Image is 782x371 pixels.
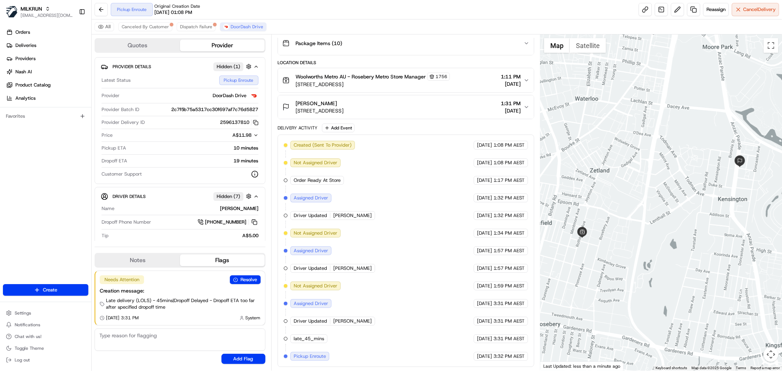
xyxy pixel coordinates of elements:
[477,195,492,201] span: [DATE]
[493,195,525,201] span: 1:32 PM AEST
[294,318,327,324] span: Driver Updated
[221,354,265,364] button: Add Flag
[477,265,492,272] span: [DATE]
[750,366,780,370] a: Report a map error
[493,142,525,148] span: 1:08 PM AEST
[501,100,521,107] span: 1:31 PM
[15,29,30,36] span: Orders
[542,361,566,371] a: Open this area in Google Maps (opens a new window)
[294,195,328,201] span: Assigned Driver
[171,106,258,113] span: 2c7f5b75a5317cc30f697af7c76d5827
[102,119,145,126] span: Provider Delivery ID
[3,320,88,330] button: Notifications
[3,92,91,104] a: Analytics
[278,32,534,55] button: Package Items (10)
[477,142,492,148] span: [DATE]
[333,212,372,219] span: [PERSON_NAME]
[102,145,126,151] span: Pickup ETA
[294,265,327,272] span: Driver Updated
[295,40,342,47] span: Package Items ( 10 )
[111,232,258,239] div: A$5.00
[3,26,91,38] a: Orders
[294,353,326,360] span: Pickup Enroute
[15,322,40,328] span: Notifications
[732,3,779,16] button: CancelDelivery
[493,159,525,166] span: 1:08 PM AEST
[477,230,492,236] span: [DATE]
[493,300,525,307] span: 3:31 PM AEST
[102,77,131,84] span: Latest Status
[113,194,146,199] span: Driver Details
[477,318,492,324] span: [DATE]
[180,40,265,51] button: Provider
[102,92,120,99] span: Provider
[220,22,267,31] button: DoorDash Drive
[477,335,492,342] span: [DATE]
[493,335,525,342] span: 3:31 PM AEST
[15,82,51,88] span: Product Catalog
[15,42,36,49] span: Deliveries
[15,310,31,316] span: Settings
[15,55,36,62] span: Providers
[3,110,88,122] div: Favorites
[230,275,261,284] button: Resolve
[691,366,731,370] span: Map data ©2025 Google
[493,212,525,219] span: 1:32 PM AEST
[15,69,32,75] span: Nash AI
[117,205,258,212] div: [PERSON_NAME]
[213,62,253,71] button: Hidden (1)
[436,74,447,80] span: 1756
[15,345,44,351] span: Toggle Theme
[101,190,259,202] button: Driver DetailsHidden (7)
[542,361,566,371] img: Google
[102,232,109,239] span: Tip
[294,300,328,307] span: Assigned Driver
[15,95,36,102] span: Analytics
[294,335,324,342] span: late_45_mins
[764,38,778,53] button: Toggle fullscreen view
[220,119,258,126] button: 2596137810
[194,132,258,139] button: A$11.98
[95,254,180,266] button: Notes
[15,357,30,363] span: Log out
[21,12,73,18] button: [EMAIL_ADDRESS][DOMAIN_NAME]
[501,107,521,114] span: [DATE]
[294,142,352,148] span: Created (Sent To Provider)
[322,124,355,132] button: Add Event
[736,366,746,370] a: Terms (opens in new tab)
[102,158,127,164] span: Dropoff ETA
[295,81,450,88] span: [STREET_ADDRESS]
[43,287,57,293] span: Create
[493,247,525,254] span: 1:57 PM AEST
[101,60,259,73] button: Provider DetailsHidden (1)
[246,315,261,321] span: System
[477,177,492,184] span: [DATE]
[501,73,521,80] span: 1:11 PM
[3,331,88,342] button: Chat with us!
[493,318,525,324] span: 3:31 PM AEST
[295,73,426,80] span: Woolworths Metro AU - Rosebery Metro Store Manager
[106,297,261,311] span: Late delivery (LOLS) - 45mins | Dropoff Delayed - Dropoff ETA too far after specified dropoff time
[333,265,372,272] span: [PERSON_NAME]
[703,3,729,16] button: Reassign
[764,347,778,362] button: Map camera controls
[294,247,328,254] span: Assigned Driver
[493,283,525,289] span: 1:59 PM AEST
[477,212,492,219] span: [DATE]
[180,24,212,30] span: Dispatch Failure
[102,219,151,225] span: Dropoff Phone Number
[493,177,525,184] span: 1:17 PM AEST
[177,22,216,31] button: Dispatch Failure
[205,219,246,225] span: [PHONE_NUMBER]
[21,5,42,12] span: MILKRUN
[570,38,606,53] button: Show satellite imagery
[278,60,534,66] div: Location Details
[95,22,114,31] button: All
[198,218,258,226] button: [PHONE_NUMBER]
[706,6,726,13] span: Reassign
[106,315,139,321] span: [DATE] 3:31 PM
[180,254,265,266] button: Flags
[250,91,258,100] img: doordash_logo_v2.png
[333,318,372,324] span: [PERSON_NAME]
